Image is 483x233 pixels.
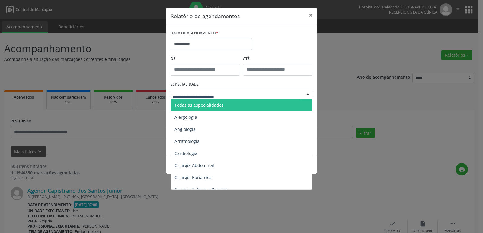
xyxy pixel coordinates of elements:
[171,12,240,20] h5: Relatório de agendamentos
[174,175,212,180] span: Cirurgia Bariatrica
[174,126,196,132] span: Angiologia
[174,187,228,192] span: Cirurgia Cabeça e Pescoço
[171,29,218,38] label: DATA DE AGENDAMENTO
[305,8,317,23] button: Close
[174,114,197,120] span: Alergologia
[171,54,240,64] label: De
[174,138,200,144] span: Arritmologia
[174,102,224,108] span: Todas as especialidades
[171,80,199,89] label: ESPECIALIDADE
[174,162,214,168] span: Cirurgia Abdominal
[243,54,312,64] label: ATÉ
[174,150,197,156] span: Cardiologia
